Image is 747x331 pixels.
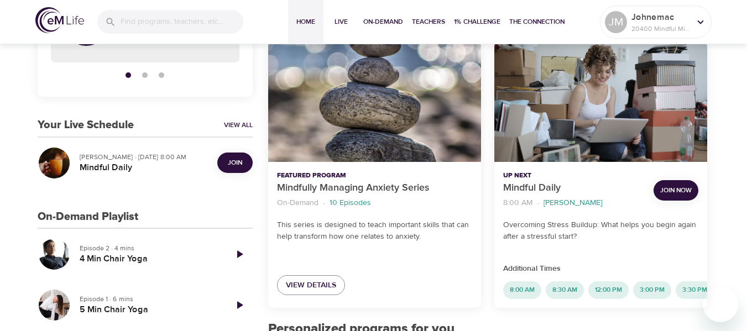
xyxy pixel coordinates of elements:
[217,153,253,173] button: Join
[503,181,645,196] p: Mindful Daily
[412,16,445,28] span: Teachers
[605,11,627,33] div: JM
[228,157,242,169] span: Join
[509,16,565,28] span: The Connection
[363,16,403,28] span: On-Demand
[503,285,541,295] span: 8:00 AM
[631,24,690,34] p: 20400 Mindful Minutes
[654,180,698,201] button: Join Now
[503,219,698,243] p: Overcoming Stress Buildup: What helps you begin again after a stressful start?
[676,281,714,299] div: 3:30 PM
[503,196,645,211] nav: breadcrumb
[277,196,472,211] nav: breadcrumb
[676,285,714,295] span: 3:30 PM
[80,162,208,174] h5: Mindful Daily
[323,196,325,211] li: ·
[544,197,602,209] p: [PERSON_NAME]
[277,197,318,209] p: On-Demand
[80,304,217,316] h5: 5 Min Chair Yoga
[503,171,645,181] p: Up Next
[277,275,345,296] a: View Details
[503,197,532,209] p: 8:00 AM
[277,219,472,243] p: This series is designed to teach important skills that can help transform how one relates to anxi...
[633,281,671,299] div: 3:00 PM
[38,288,71,322] button: 5 Min Chair Yoga
[38,238,71,271] button: 4 Min Chair Yoga
[292,16,319,28] span: Home
[633,285,671,295] span: 3:00 PM
[631,10,690,24] p: Johnemac
[226,241,253,267] a: Play Episode
[328,16,354,28] span: Live
[35,7,84,33] img: logo
[546,285,584,295] span: 8:30 AM
[277,171,472,181] p: Featured Program
[703,287,738,322] iframe: Button to launch messaging window
[80,243,217,253] p: Episode 2 · 4 mins
[454,16,500,28] span: 1% Challenge
[286,279,336,292] span: View Details
[503,281,541,299] div: 8:00 AM
[588,281,629,299] div: 12:00 PM
[38,211,138,223] h3: On-Demand Playlist
[80,294,217,304] p: Episode 1 · 6 mins
[546,281,584,299] div: 8:30 AM
[80,152,208,162] p: [PERSON_NAME] · [DATE] 8:00 AM
[277,181,472,196] p: Mindfully Managing Anxiety Series
[503,263,698,275] p: Additional Times
[268,42,481,162] button: Mindfully Managing Anxiety Series
[121,10,243,34] input: Find programs, teachers, etc...
[38,119,134,132] h3: Your Live Schedule
[224,120,253,130] a: View All
[80,253,217,265] h5: 4 Min Chair Yoga
[494,42,707,162] button: Mindful Daily
[660,185,692,196] span: Join Now
[537,196,539,211] li: ·
[588,285,629,295] span: 12:00 PM
[330,197,371,209] p: 10 Episodes
[226,292,253,318] a: Play Episode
